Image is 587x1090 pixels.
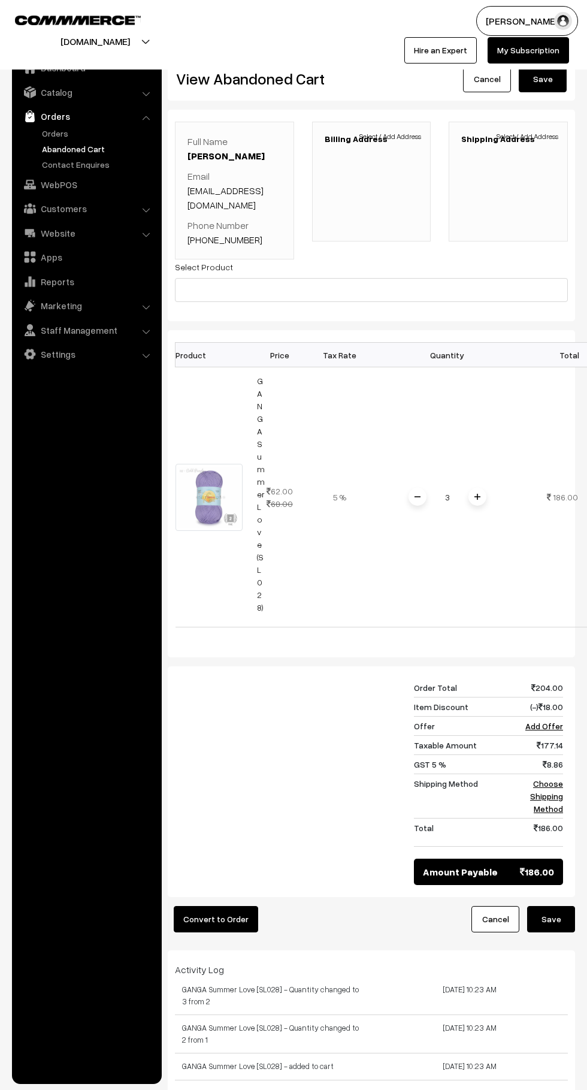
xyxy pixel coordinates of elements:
[174,906,258,932] button: Convert to Order
[515,819,563,847] td: 186.00
[250,343,310,367] th: Price
[15,246,158,268] a: Apps
[530,778,563,814] a: Choose Shipping Method
[187,234,262,246] a: [PHONE_NUMBER]
[267,499,293,509] strike: 68.00
[15,105,158,127] a: Orders
[404,37,477,64] a: Hire an Expert
[176,343,250,367] th: Product
[333,492,346,502] span: 5 %
[525,721,563,731] a: Add Offer
[175,977,371,1015] td: GANGA Summer Love [SL028] - Quantity changed to 3 from 2
[15,16,141,25] img: COMMMERCE
[414,698,515,717] td: Item Discount
[39,143,158,155] a: Abandoned Cart
[175,1015,371,1053] td: GANGA Summer Love [SL028] - Quantity changed to 2 from 1
[371,1015,568,1053] td: [DATE] 10:23 AM
[423,865,498,879] span: Amount Payable
[187,218,282,247] p: Phone Number
[515,698,563,717] td: (-) 18.00
[359,131,421,142] span: Select / Add Address
[250,367,310,627] td: 62.00
[310,343,370,367] th: Tax Rate
[15,295,158,316] a: Marketing
[488,37,569,64] a: My Subscription
[371,1053,568,1080] td: [DATE] 10:23 AM
[175,1053,371,1080] td: GANGA Summer Love [SL028] - added to cart
[370,343,525,367] th: Quantity
[414,678,515,698] td: Order Total
[39,158,158,171] a: Contact Enquires
[414,494,420,500] img: minus
[187,150,265,162] a: [PERSON_NAME]
[414,819,515,847] td: Total
[554,12,572,30] img: user
[15,222,158,244] a: Website
[19,26,172,56] button: [DOMAIN_NAME]
[187,185,264,211] a: [EMAIL_ADDRESS][DOMAIN_NAME]
[257,376,265,612] a: GANGA Summer Love (SL028)
[476,6,578,36] button: [PERSON_NAME]…
[175,261,233,273] label: Select Product
[414,736,515,755] td: Taxable Amount
[414,774,515,819] td: Shipping Method
[474,494,480,500] img: plusI
[497,131,558,142] span: Select / Add Address
[471,906,519,932] a: Cancel
[553,492,578,502] span: 186.00
[15,174,158,195] a: WebPOS
[15,343,158,365] a: Settings
[15,81,158,103] a: Catalog
[414,755,515,774] td: GST 5 %
[525,343,585,367] th: Total
[175,962,568,977] div: Activity Log
[515,678,563,698] td: 204.00
[15,12,120,26] a: COMMMERCE
[463,66,511,92] a: Cancel
[527,906,575,932] button: Save
[187,134,282,163] p: Full Name
[371,977,568,1015] td: [DATE] 10:23 AM
[176,464,243,531] img: 28.jpg
[187,169,282,212] p: Email
[414,717,515,736] td: Offer
[176,70,362,88] h2: View Abandoned Cart
[515,736,563,755] td: 177.14
[520,865,554,879] span: 186.00
[519,66,567,92] button: Save
[15,198,158,219] a: Customers
[39,127,158,140] a: Orders
[461,134,555,144] h3: Shipping Address
[515,755,563,774] td: 8.86
[325,134,419,144] h3: Billing Address
[15,319,158,341] a: Staff Management
[15,271,158,292] a: Reports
